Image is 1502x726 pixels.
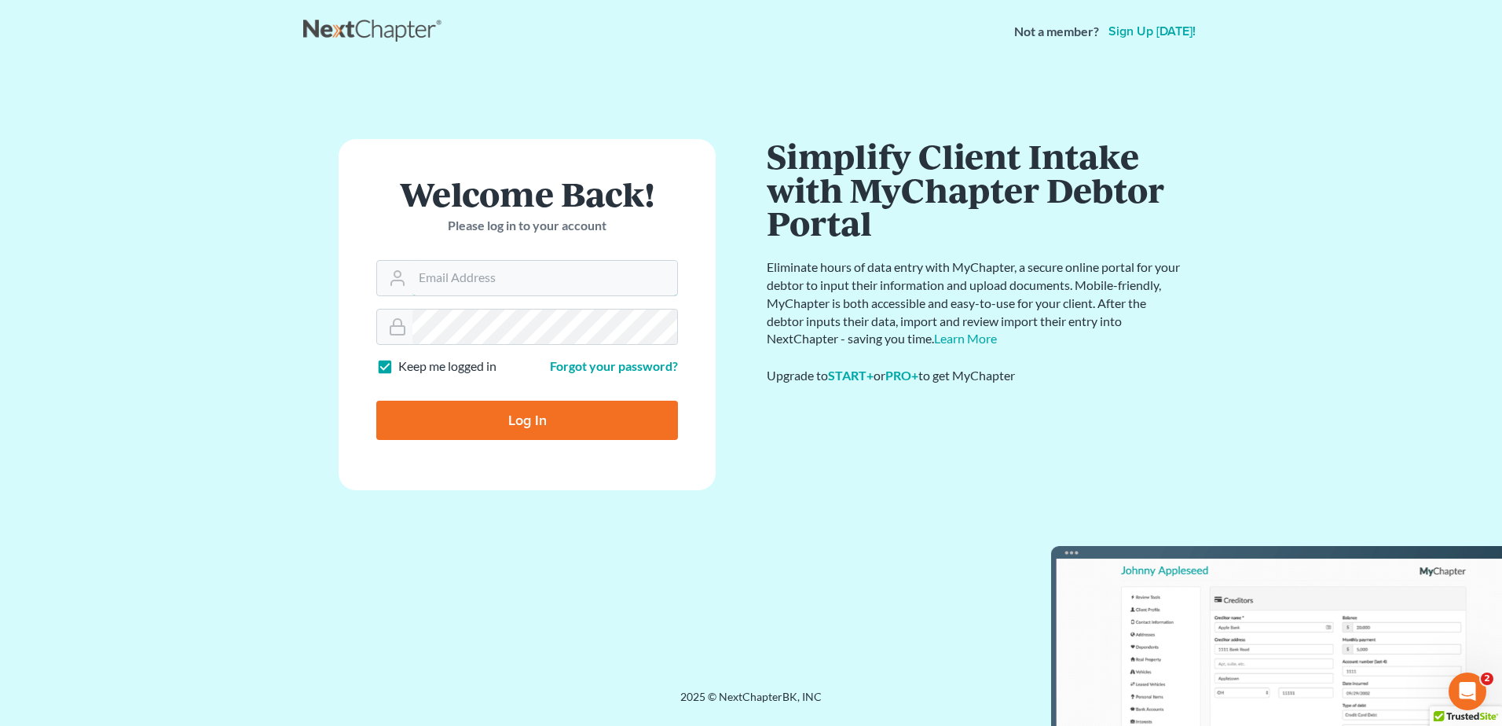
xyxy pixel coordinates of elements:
label: Keep me logged in [398,357,496,376]
input: Log In [376,401,678,440]
strong: Not a member? [1014,23,1099,41]
h1: Simplify Client Intake with MyChapter Debtor Portal [767,139,1183,240]
a: Forgot your password? [550,358,678,373]
div: Upgrade to or to get MyChapter [767,367,1183,385]
iframe: Intercom live chat [1449,673,1486,710]
a: START+ [828,368,874,383]
a: PRO+ [885,368,918,383]
p: Eliminate hours of data entry with MyChapter, a secure online portal for your debtor to input the... [767,258,1183,348]
div: 2025 © NextChapterBK, INC [303,689,1199,717]
span: 2 [1481,673,1493,685]
h1: Welcome Back! [376,177,678,211]
input: Email Address [412,261,677,295]
p: Please log in to your account [376,217,678,235]
a: Sign up [DATE]! [1105,25,1199,38]
a: Learn More [934,331,997,346]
